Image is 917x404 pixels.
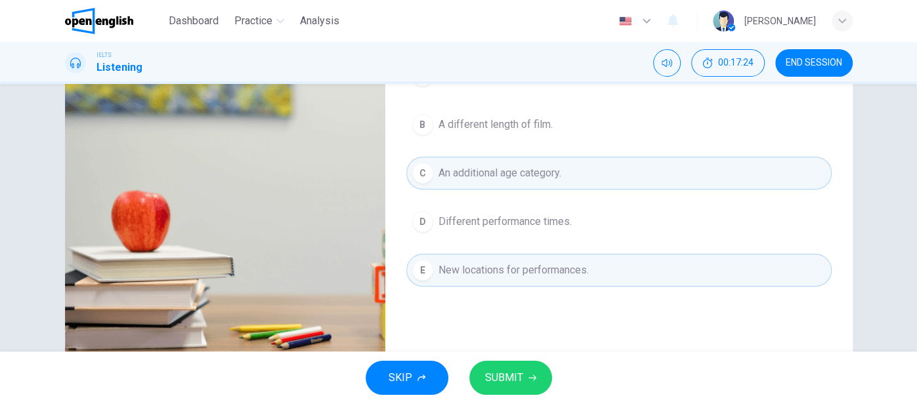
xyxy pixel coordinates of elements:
[617,16,633,26] img: en
[300,13,339,29] span: Analysis
[775,49,853,77] button: END SESSION
[406,205,832,238] button: DDifferent performance times.
[691,49,765,77] button: 00:17:24
[406,108,832,141] button: BA different length of film.
[469,361,552,395] button: SUBMIT
[653,49,681,77] div: Mute
[229,9,289,33] button: Practice
[412,260,433,281] div: E
[65,8,164,34] a: OpenEnglish logo
[389,369,412,387] span: SKIP
[485,369,523,387] span: SUBMIT
[438,165,561,181] span: An additional age category.
[438,262,589,278] span: New locations for performances.
[786,58,842,68] span: END SESSION
[163,9,224,33] button: Dashboard
[713,10,734,31] img: Profile picture
[412,114,433,135] div: B
[295,9,345,33] button: Analysis
[438,117,553,132] span: A different length of film.
[366,361,448,395] button: SKIP
[412,211,433,232] div: D
[718,58,754,68] span: 00:17:24
[691,49,765,77] div: Hide
[96,51,112,60] span: IELTS
[65,60,385,379] img: Short Film Festival
[744,13,816,29] div: [PERSON_NAME]
[412,163,433,184] div: C
[234,13,272,29] span: Practice
[169,13,219,29] span: Dashboard
[406,254,832,287] button: ENew locations for performances.
[406,157,832,190] button: CAn additional age category.
[438,214,572,230] span: Different performance times.
[96,60,142,75] h1: Listening
[65,8,134,34] img: OpenEnglish logo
